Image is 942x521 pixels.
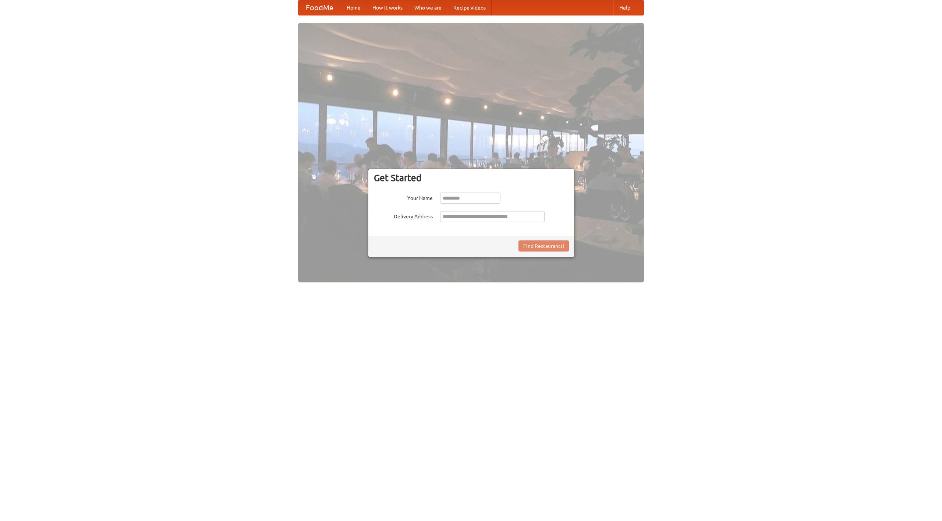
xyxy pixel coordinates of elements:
a: Who we are [408,0,447,15]
label: Your Name [374,193,433,202]
a: FoodMe [298,0,341,15]
a: Recipe videos [447,0,492,15]
a: Home [341,0,366,15]
a: How it works [366,0,408,15]
a: Help [613,0,636,15]
h3: Get Started [374,172,569,183]
label: Delivery Address [374,211,433,220]
button: Find Restaurants! [518,240,569,251]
